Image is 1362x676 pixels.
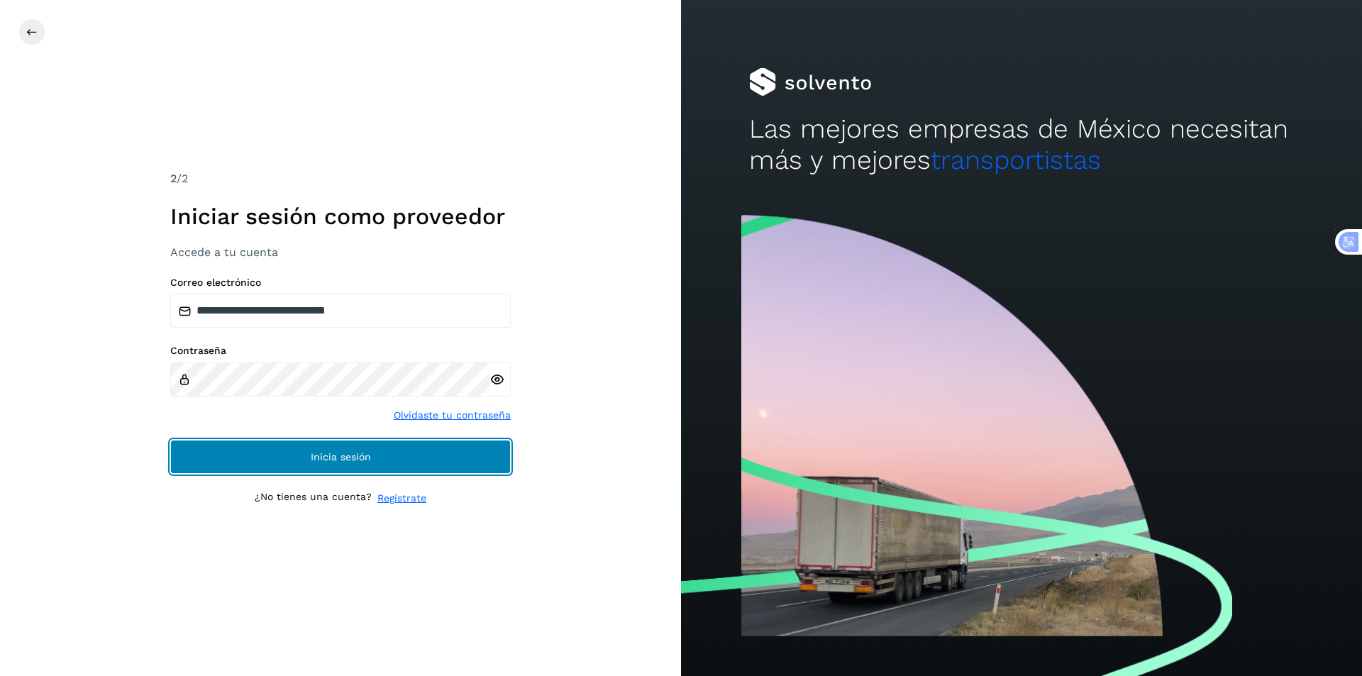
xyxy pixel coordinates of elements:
p: ¿No tienes una cuenta? [255,491,372,506]
div: /2 [170,170,511,187]
h1: Iniciar sesión como proveedor [170,203,511,230]
span: 2 [170,172,177,185]
a: Regístrate [377,491,426,506]
h3: Accede a tu cuenta [170,245,511,259]
span: Inicia sesión [311,452,371,462]
label: Contraseña [170,345,511,357]
h2: Las mejores empresas de México necesitan más y mejores [749,113,1294,177]
label: Correo electrónico [170,277,511,289]
a: Olvidaste tu contraseña [394,408,511,423]
span: transportistas [931,145,1101,175]
button: Inicia sesión [170,440,511,474]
